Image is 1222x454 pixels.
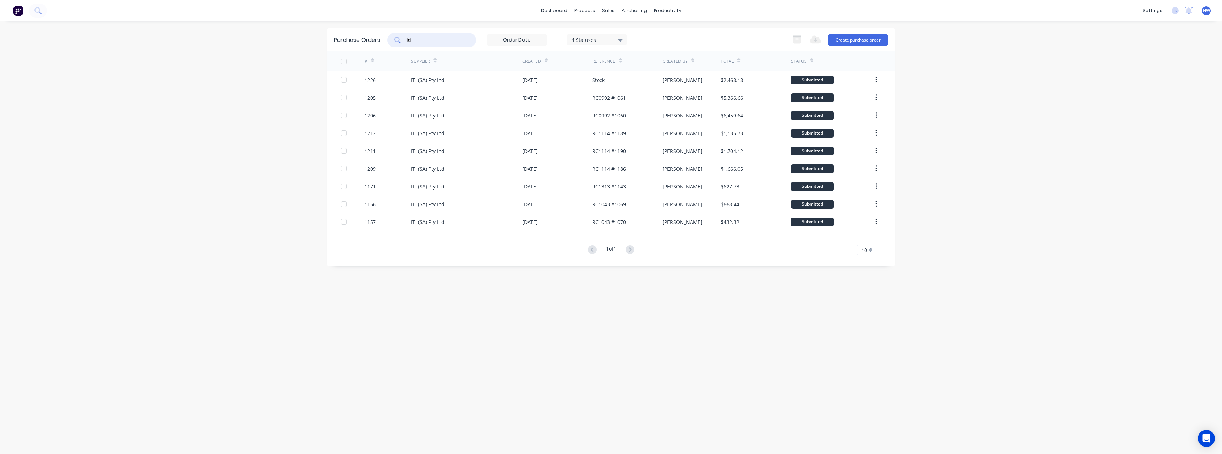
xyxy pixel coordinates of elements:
[606,245,616,255] div: 1 of 1
[663,94,702,102] div: [PERSON_NAME]
[650,5,685,16] div: productivity
[364,183,376,190] div: 1171
[592,94,626,102] div: RC0992 #1061
[572,36,622,43] div: 4 Statuses
[411,147,444,155] div: ITI (SA) Pty Ltd
[1139,5,1166,16] div: settings
[721,130,743,137] div: $1,135.73
[364,201,376,208] div: 1156
[411,218,444,226] div: ITI (SA) Pty Ltd
[364,218,376,226] div: 1157
[364,165,376,173] div: 1209
[571,5,599,16] div: products
[791,182,834,191] div: Submitted
[592,201,626,208] div: RC1043 #1069
[828,34,888,46] button: Create purchase order
[364,112,376,119] div: 1206
[364,76,376,84] div: 1226
[522,94,538,102] div: [DATE]
[663,201,702,208] div: [PERSON_NAME]
[522,165,538,173] div: [DATE]
[406,37,465,44] input: Search purchase orders...
[522,76,538,84] div: [DATE]
[791,218,834,226] div: Submitted
[522,183,538,190] div: [DATE]
[663,218,702,226] div: [PERSON_NAME]
[411,183,444,190] div: ITI (SA) Pty Ltd
[791,129,834,138] div: Submitted
[411,76,444,84] div: ITI (SA) Pty Ltd
[721,183,739,190] div: $627.73
[721,94,743,102] div: $5,366.66
[592,112,626,119] div: RC0992 #1060
[663,147,702,155] div: [PERSON_NAME]
[791,76,834,84] div: Submitted
[599,5,618,16] div: sales
[411,165,444,173] div: ITI (SA) Pty Ltd
[791,58,807,65] div: Status
[364,147,376,155] div: 1211
[592,165,626,173] div: RC1114 #1186
[721,112,743,119] div: $6,459.64
[522,130,538,137] div: [DATE]
[522,201,538,208] div: [DATE]
[487,35,547,45] input: Order Date
[13,5,23,16] img: Factory
[663,165,702,173] div: [PERSON_NAME]
[537,5,571,16] a: dashboard
[791,200,834,209] div: Submitted
[721,76,743,84] div: $2,468.18
[721,218,739,226] div: $432.32
[334,36,380,44] div: Purchase Orders
[592,58,615,65] div: Reference
[861,246,867,254] span: 10
[411,201,444,208] div: ITI (SA) Pty Ltd
[721,165,743,173] div: $1,666.05
[663,58,688,65] div: Created By
[592,147,626,155] div: RC1114 #1190
[618,5,650,16] div: purchasing
[364,130,376,137] div: 1212
[592,183,626,190] div: RC1313 #1143
[1203,7,1210,14] span: NW
[592,76,605,84] div: Stock
[721,201,739,208] div: $668.44
[522,58,541,65] div: Created
[364,94,376,102] div: 1205
[663,112,702,119] div: [PERSON_NAME]
[791,147,834,155] div: Submitted
[791,93,834,102] div: Submitted
[411,112,444,119] div: ITI (SA) Pty Ltd
[663,76,702,84] div: [PERSON_NAME]
[592,130,626,137] div: RC1114 #1189
[364,58,367,65] div: #
[663,183,702,190] div: [PERSON_NAME]
[791,111,834,120] div: Submitted
[791,164,834,173] div: Submitted
[411,58,430,65] div: Supplier
[411,130,444,137] div: ITI (SA) Pty Ltd
[522,218,538,226] div: [DATE]
[592,218,626,226] div: RC1043 #1070
[663,130,702,137] div: [PERSON_NAME]
[411,94,444,102] div: ITI (SA) Pty Ltd
[522,112,538,119] div: [DATE]
[1198,430,1215,447] div: Open Intercom Messenger
[522,147,538,155] div: [DATE]
[721,58,734,65] div: Total
[721,147,743,155] div: $1,704.12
